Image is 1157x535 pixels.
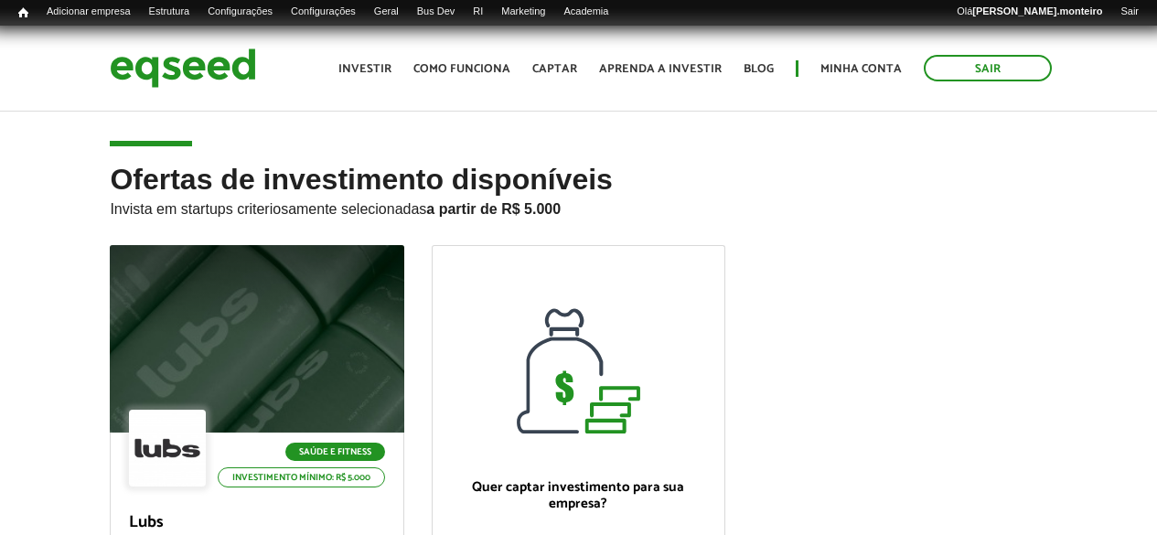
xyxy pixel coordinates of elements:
[492,5,554,19] a: Marketing
[464,5,492,19] a: RI
[110,164,1046,245] h2: Ofertas de investimento disponíveis
[338,63,391,75] a: Investir
[972,5,1102,16] strong: [PERSON_NAME].monteiro
[129,513,384,533] p: Lubs
[532,63,577,75] a: Captar
[9,5,37,22] a: Início
[948,5,1111,19] a: Olá[PERSON_NAME].monteiro
[924,55,1052,81] a: Sair
[140,5,199,19] a: Estrutura
[110,44,256,92] img: EqSeed
[365,5,408,19] a: Geral
[426,201,561,217] strong: a partir de R$ 5.000
[599,63,722,75] a: Aprenda a investir
[285,443,385,461] p: Saúde e Fitness
[820,63,902,75] a: Minha conta
[110,196,1046,218] p: Invista em startups criteriosamente selecionadas
[451,479,706,512] p: Quer captar investimento para sua empresa?
[408,5,465,19] a: Bus Dev
[198,5,282,19] a: Configurações
[1111,5,1148,19] a: Sair
[218,467,385,487] p: Investimento mínimo: R$ 5.000
[744,63,774,75] a: Blog
[554,5,617,19] a: Academia
[413,63,510,75] a: Como funciona
[18,6,28,19] span: Início
[37,5,140,19] a: Adicionar empresa
[282,5,365,19] a: Configurações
